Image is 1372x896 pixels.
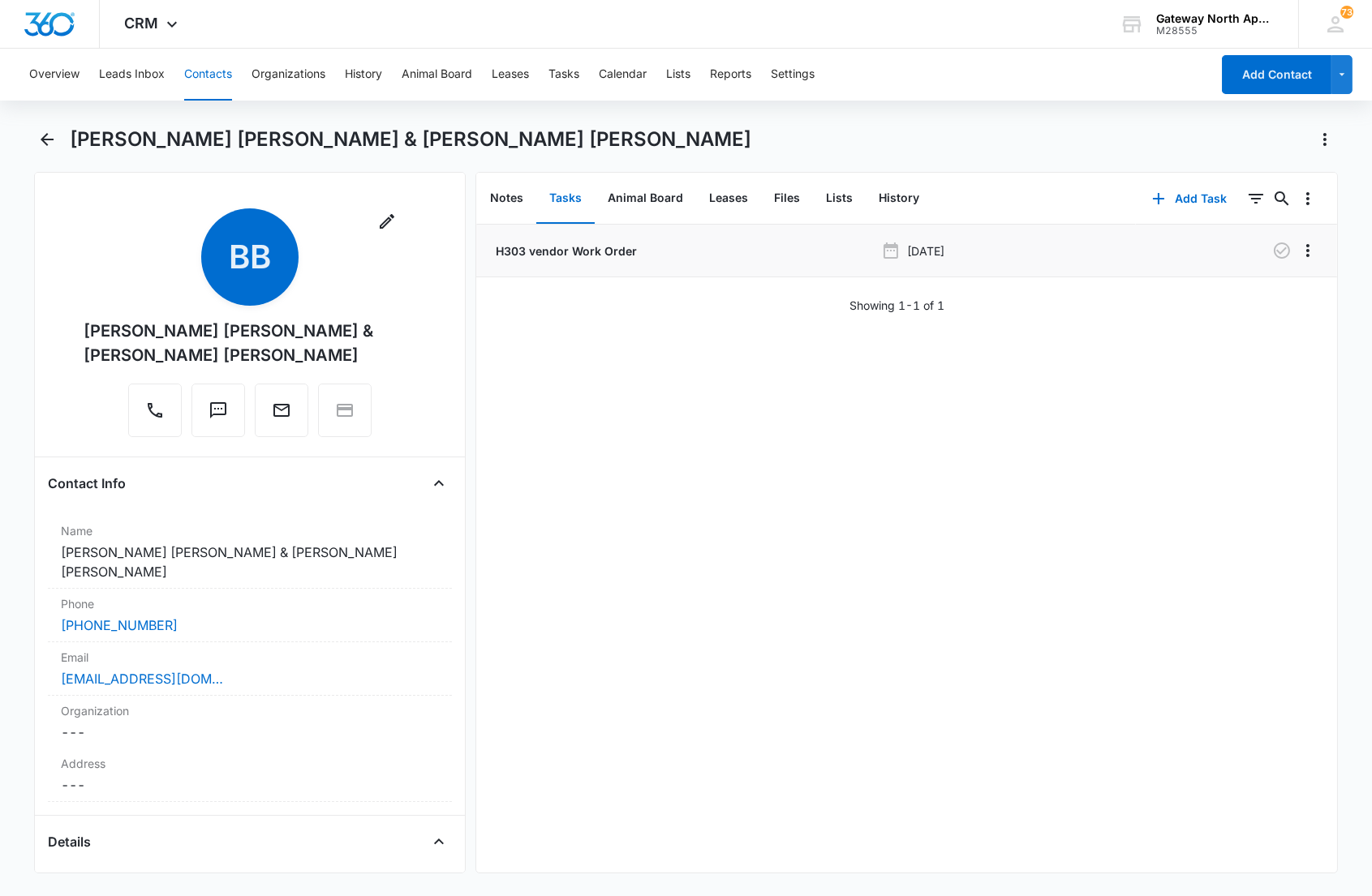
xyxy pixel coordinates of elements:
a: [PHONE_NUMBER] [61,615,178,635]
dd: --- [61,775,438,795]
div: account name [1156,12,1275,25]
button: Back [34,126,59,152]
div: notifications count [1340,6,1353,19]
label: Organization [61,702,438,719]
h4: Contact Info [48,474,126,493]
div: Organization--- [48,696,451,748]
button: Tasks [548,49,579,101]
h4: Details [48,832,91,851]
dd: [PERSON_NAME] [PERSON_NAME] & [PERSON_NAME] [PERSON_NAME] [61,542,438,581]
label: Name [61,522,438,539]
button: Actions [1312,126,1338,152]
button: Animal Board [402,49,472,101]
h1: [PERSON_NAME] [PERSON_NAME] & [PERSON_NAME] [PERSON_NAME] [70,127,751,152]
p: Showing 1-1 of 1 [849,297,944,314]
a: Call [128,409,182,422]
button: Notes [477,174,536,224]
button: Leases [696,174,761,224]
button: Organizations [252,49,325,101]
label: Address [61,755,438,772]
button: Calendar [599,49,647,101]
button: Lists [666,49,690,101]
button: Call [128,384,182,437]
button: Overflow Menu [1295,238,1321,264]
button: Reports [710,49,751,101]
a: [EMAIL_ADDRESS][DOMAIN_NAME] [61,669,223,688]
span: 73 [1340,6,1353,19]
button: Leads Inbox [99,49,165,101]
button: History [866,174,932,224]
button: Contacts [184,49,232,101]
div: account id [1156,25,1275,36]
button: Lists [813,174,866,224]
div: Email[EMAIL_ADDRESS][DOMAIN_NAME] [48,642,451,696]
button: Close [426,470,452,496]
button: Add Task [1136,179,1243,218]
button: Text [191,384,245,437]
button: Close [426,829,452,855]
button: Tasks [536,174,595,224]
button: Filters [1243,186,1269,212]
button: Overflow Menu [1295,186,1321,212]
span: CRM [124,15,158,32]
p: [DATE] [907,242,944,259]
a: Email [255,409,308,422]
div: [PERSON_NAME] [PERSON_NAME] & [PERSON_NAME] [PERSON_NAME] [84,319,415,367]
span: BB [201,208,299,306]
button: Settings [771,49,815,101]
button: Add Contact [1222,55,1331,94]
label: Phone [61,595,438,612]
button: Overview [29,49,80,101]
a: Text [191,409,245,422]
button: Leases [492,49,529,101]
label: Email [61,649,438,666]
button: History [345,49,382,101]
dd: --- [61,722,438,742]
button: Animal Board [595,174,696,224]
div: Phone[PHONE_NUMBER] [48,589,451,642]
div: Name[PERSON_NAME] [PERSON_NAME] & [PERSON_NAME] [PERSON_NAME] [48,516,451,589]
button: Email [255,384,308,437]
a: H303 vendor Work Order [492,242,637,259]
button: Search... [1269,186,1295,212]
div: Address--- [48,748,451,802]
button: Files [761,174,813,224]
